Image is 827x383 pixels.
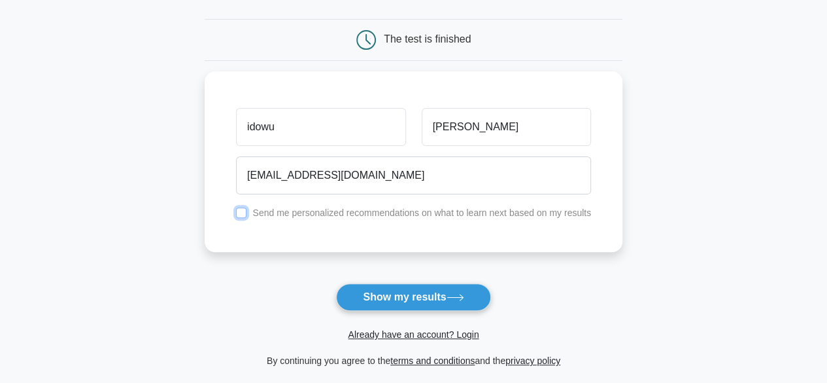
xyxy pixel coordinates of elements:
button: Show my results [336,283,490,311]
input: Email [236,156,591,194]
a: Already have an account? Login [348,329,479,340]
input: First name [236,108,405,146]
a: privacy policy [505,356,560,366]
a: terms and conditions [390,356,475,366]
div: The test is finished [384,33,471,45]
div: By continuing you agree to the and the [197,353,630,369]
label: Send me personalized recommendations on what to learn next based on my results [252,208,591,218]
input: Last name [422,108,591,146]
